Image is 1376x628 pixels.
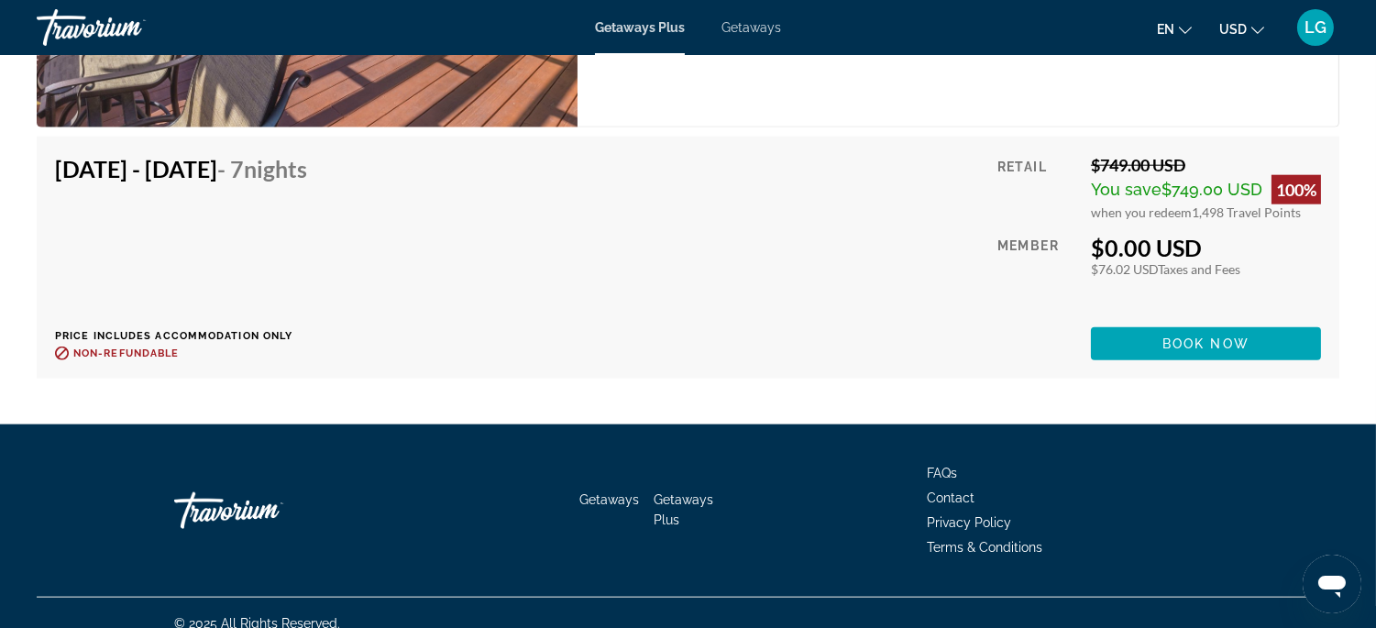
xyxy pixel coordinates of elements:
a: Travorium [37,4,220,51]
span: when you redeem [1091,204,1192,220]
span: You save [1091,180,1161,199]
span: - 7 [217,155,307,182]
span: Book now [1162,336,1249,351]
span: LG [1304,18,1326,37]
a: FAQs [927,466,957,480]
span: 1,498 Travel Points [1192,204,1301,220]
div: Retail [997,155,1077,220]
a: Getaways Plus [654,492,713,527]
button: Book now [1091,327,1321,360]
iframe: Button to launch messaging window [1303,555,1361,613]
span: Nights [244,155,307,182]
a: Contact [927,490,974,505]
span: USD [1219,22,1247,37]
button: Change currency [1219,16,1264,42]
a: Privacy Policy [927,515,1011,530]
button: User Menu [1292,8,1339,47]
a: Getaways [721,20,781,35]
div: $749.00 USD [1091,155,1321,175]
div: Member [997,234,1077,314]
a: Getaways [579,492,639,507]
button: Change language [1157,16,1192,42]
h4: [DATE] - [DATE] [55,155,307,182]
div: $0.00 USD [1091,234,1321,261]
span: en [1157,22,1174,37]
span: Taxes and Fees [1158,261,1240,277]
a: Terms & Conditions [927,540,1042,555]
span: $749.00 USD [1161,180,1262,199]
div: 100% [1271,175,1321,204]
a: Go Home [174,483,358,538]
a: Getaways Plus [595,20,685,35]
p: Price includes accommodation only [55,330,321,342]
span: Non-refundable [73,347,179,359]
div: $76.02 USD [1091,261,1321,277]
